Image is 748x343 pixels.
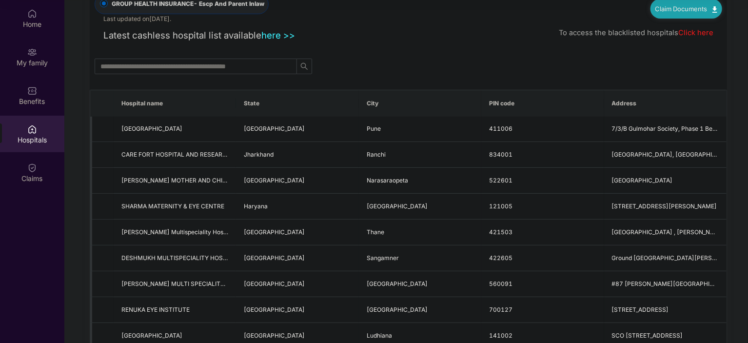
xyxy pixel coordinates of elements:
[27,86,37,96] img: svg+xml;base64,PHN2ZyBpZD0iQmVuZWZpdHMiIHhtbG5zPSJodHRwOi8vd3d3LnczLm9yZy8yMDAwL3N2ZyIgd2lkdGg9Ij...
[236,194,358,220] td: Haryana
[244,280,305,287] span: [GEOGRAPHIC_DATA]
[236,297,358,323] td: West Bengal
[367,254,399,262] span: Sangamner
[367,228,384,236] span: Thane
[244,306,305,313] span: [GEOGRAPHIC_DATA]
[27,47,37,57] img: svg+xml;base64,PHN2ZyB3aWR0aD0iMjAiIGhlaWdodD0iMjAiIHZpZXdCb3g9IjAgMCAyMCAyMCIgZmlsbD0ibm9uZSIgeG...
[236,117,358,142] td: Maharashtra
[114,168,236,194] td: SRI SRINIVASA MOTHER AND CHILD HOSPITAL
[489,306,512,313] span: 700127
[244,125,305,132] span: [GEOGRAPHIC_DATA]
[297,62,312,70] span: search
[359,117,481,142] td: Pune
[612,100,719,107] span: Address
[359,245,481,271] td: Sangamner
[367,177,408,184] span: Narasaraopeta
[27,9,37,19] img: svg+xml;base64,PHN2ZyBpZD0iSG9tZSIgeG1sbnM9Imh0dHA6Ly93d3cudzMub3JnLzIwMDAvc3ZnIiB3aWR0aD0iMjAiIG...
[604,142,727,168] td: KONKA RD, LOWER BAZAR
[559,28,678,37] span: To access the blacklisted hospitals
[489,228,512,236] span: 421503
[114,297,236,323] td: RENUKA EYE INSTITUTE
[114,142,236,168] td: CARE FORT HOSPITAL AND RESEARCH FOUNDATION
[236,142,358,168] td: Jharkhand
[359,90,481,117] th: City
[489,254,512,262] span: 422605
[367,125,381,132] span: Pune
[604,220,727,245] td: 1st Floor Vasthu Arcade Building , Swami Samarth Chowk
[103,30,261,40] span: Latest cashless hospital list available
[114,90,236,117] th: Hospital name
[604,297,727,323] td: 25/3 Rathtala, Jessore Road south
[489,332,512,339] span: 141002
[261,30,295,40] a: here >>
[114,245,236,271] td: DESHMUKH MULTISPECIALITY HOSPITAL
[655,5,717,13] a: Claim Documents
[678,28,713,37] a: Click here
[489,177,512,184] span: 522601
[489,202,512,210] span: 121005
[114,117,236,142] td: SHREE HOSPITAL
[612,228,726,236] span: [GEOGRAPHIC_DATA] , [PERSON_NAME]
[236,90,358,117] th: State
[244,151,274,158] span: Jharkhand
[114,271,236,297] td: SHANTHA MULTI SPECIALITY HOSPITAL
[604,90,727,117] th: Address
[244,177,305,184] span: [GEOGRAPHIC_DATA]
[359,142,481,168] td: Ranchi
[114,220,236,245] td: Siddhivinayak Multispeciality Hospital
[612,332,683,339] span: SCO [STREET_ADDRESS]
[359,168,481,194] td: Narasaraopeta
[121,100,228,107] span: Hospital name
[236,168,358,194] td: Andhra Pradesh
[121,151,271,158] span: CARE FORT HOSPITAL AND RESEARCH FOUNDATION
[712,6,717,13] img: svg+xml;base64,PHN2ZyB4bWxucz0iaHR0cDovL3d3dy53My5vcmcvMjAwMC9zdmciIHdpZHRoPSIxMC40IiBoZWlnaHQ9Ij...
[121,177,260,184] span: [PERSON_NAME] MOTHER AND CHILD HOSPITAL
[236,245,358,271] td: Maharashtra
[604,117,727,142] td: 7/3/B Gulmohar Society, Phase 1 Behind Radisson Blu Hotel
[236,271,358,297] td: Karnataka
[121,280,255,287] span: [PERSON_NAME] MULTI SPECIALITY HOSPITAL
[489,280,512,287] span: 560091
[367,151,386,158] span: Ranchi
[103,14,171,23] div: Last updated on [DATE] .
[367,332,392,339] span: Ludhiana
[244,254,305,262] span: [GEOGRAPHIC_DATA]
[604,271,727,297] td: #87 VENKATESHWARA COMPLEX B.E.L.LAYOUT, 1ST STAGE, MAGADI MAIN ROAD
[612,306,669,313] span: [STREET_ADDRESS]
[244,202,268,210] span: Haryana
[604,194,727,220] td: House No 94 , New Indusrial Town, Deep Chand Bhartia Marg
[121,306,190,313] span: RENUKA EYE INSTITUTE
[121,125,182,132] span: [GEOGRAPHIC_DATA]
[121,332,182,339] span: [GEOGRAPHIC_DATA]
[244,228,305,236] span: [GEOGRAPHIC_DATA]
[489,125,512,132] span: 411006
[612,254,743,262] span: Ground [GEOGRAPHIC_DATA][PERSON_NAME]
[236,220,358,245] td: Maharashtra
[244,332,305,339] span: [GEOGRAPHIC_DATA]
[359,271,481,297] td: Bangalore
[481,90,604,117] th: PIN code
[296,59,312,74] button: search
[367,280,428,287] span: [GEOGRAPHIC_DATA]
[27,163,37,173] img: svg+xml;base64,PHN2ZyBpZD0iQ2xhaW0iIHhtbG5zPSJodHRwOi8vd3d3LnczLm9yZy8yMDAwL3N2ZyIgd2lkdGg9IjIwIi...
[489,151,512,158] span: 834001
[612,202,717,210] span: [STREET_ADDRESS][PERSON_NAME]
[604,245,727,271] td: Ground Floor Visawa Building, Pune Nashik Highway
[367,306,428,313] span: [GEOGRAPHIC_DATA]
[27,124,37,134] img: svg+xml;base64,PHN2ZyBpZD0iSG9zcGl0YWxzIiB4bWxucz0iaHR0cDovL3d3dy53My5vcmcvMjAwMC9zdmciIHdpZHRoPS...
[367,202,428,210] span: [GEOGRAPHIC_DATA]
[604,168,727,194] td: Palnadu Road, Beside Municiple Library
[121,202,224,210] span: SHARMA MATERNITY & EYE CENTRE
[359,297,481,323] td: Kolkata
[121,254,239,262] span: DESHMUKH MULTISPECIALITY HOSPITAL
[359,220,481,245] td: Thane
[612,151,737,158] span: [GEOGRAPHIC_DATA], [GEOGRAPHIC_DATA]
[121,228,235,236] span: [PERSON_NAME] Multispeciality Hospital
[359,194,481,220] td: Faridabad
[114,194,236,220] td: SHARMA MATERNITY & EYE CENTRE
[612,177,673,184] span: [GEOGRAPHIC_DATA]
